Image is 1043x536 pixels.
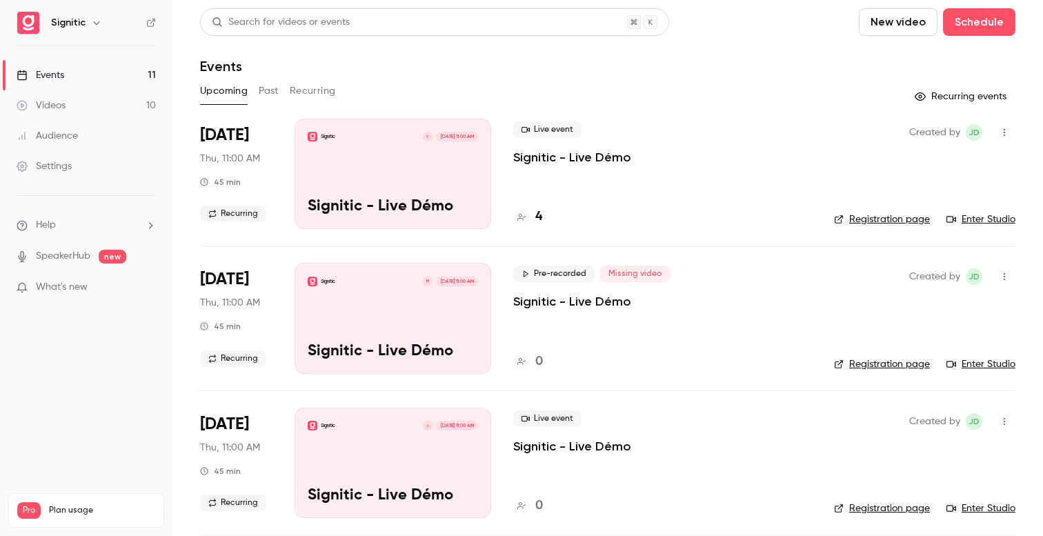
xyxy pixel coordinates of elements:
[200,206,266,222] span: Recurring
[17,129,78,143] div: Audience
[966,124,982,141] span: Joris Dulac
[422,420,433,431] div: J
[17,68,64,82] div: Events
[834,502,930,515] a: Registration page
[909,124,960,141] span: Created by
[308,487,478,505] p: Signitic - Live Démo
[321,278,335,285] p: Signitic
[968,413,980,430] span: JD
[834,212,930,226] a: Registration page
[308,132,317,141] img: Signitic - Live Démo
[859,8,937,36] button: New video
[17,159,72,173] div: Settings
[295,408,491,518] a: Signitic - Live DémoSigniticJ[DATE] 11:00 AMSignitic - Live Démo
[17,12,39,34] img: Signitic
[513,410,582,427] span: Live event
[436,132,477,141] span: [DATE] 11:00 AM
[513,149,631,166] a: Signitic - Live Démo
[200,268,249,290] span: [DATE]
[200,177,241,188] div: 45 min
[200,80,248,102] button: Upcoming
[422,131,433,142] div: Y
[946,212,1015,226] a: Enter Studio
[308,198,478,216] p: Signitic - Live Démo
[535,353,543,371] h4: 0
[535,497,543,515] h4: 0
[200,495,266,511] span: Recurring
[36,218,56,232] span: Help
[17,218,156,232] li: help-dropdown-opener
[513,208,542,226] a: 4
[200,466,241,477] div: 45 min
[36,249,90,264] a: SpeakerHub
[946,502,1015,515] a: Enter Studio
[513,293,631,310] a: Signitic - Live Démo
[200,350,266,367] span: Recurring
[295,263,491,373] a: Signitic - Live DémoSigniticM[DATE] 11:00 AMSignitic - Live Démo
[259,80,279,102] button: Past
[513,438,631,455] a: Signitic - Live Démo
[308,421,317,430] img: Signitic - Live Démo
[600,266,670,282] span: Missing video
[200,119,272,229] div: Oct 9 Thu, 11:00 AM (Europe/Paris)
[200,296,260,310] span: Thu, 11:00 AM
[200,263,272,373] div: Oct 16 Thu, 11:00 AM (Europe/Paris)
[908,86,1015,108] button: Recurring events
[295,119,491,229] a: Signitic - Live DémoSigniticY[DATE] 11:00 AMSignitic - Live Démo
[513,353,543,371] a: 0
[99,250,126,264] span: new
[946,357,1015,371] a: Enter Studio
[513,121,582,138] span: Live event
[513,266,595,282] span: Pre-recorded
[36,280,88,295] span: What's new
[966,268,982,285] span: Joris Dulac
[321,133,335,140] p: Signitic
[909,268,960,285] span: Created by
[17,99,66,112] div: Videos
[308,277,317,286] img: Signitic - Live Démo
[943,8,1015,36] button: Schedule
[200,408,272,518] div: Oct 23 Thu, 11:00 AM (Europe/Paris)
[436,421,477,430] span: [DATE] 11:00 AM
[436,277,477,286] span: [DATE] 11:00 AM
[200,413,249,435] span: [DATE]
[308,343,478,361] p: Signitic - Live Démo
[834,357,930,371] a: Registration page
[909,413,960,430] span: Created by
[200,124,249,146] span: [DATE]
[139,281,156,294] iframe: Noticeable Trigger
[17,502,41,519] span: Pro
[200,58,242,75] h1: Events
[968,268,980,285] span: JD
[513,497,543,515] a: 0
[290,80,336,102] button: Recurring
[966,413,982,430] span: Joris Dulac
[422,276,433,287] div: M
[535,208,542,226] h4: 4
[200,321,241,332] div: 45 min
[51,16,86,30] h6: Signitic
[968,124,980,141] span: JD
[212,15,350,30] div: Search for videos or events
[200,152,260,166] span: Thu, 11:00 AM
[49,505,155,516] span: Plan usage
[200,441,260,455] span: Thu, 11:00 AM
[321,422,335,429] p: Signitic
